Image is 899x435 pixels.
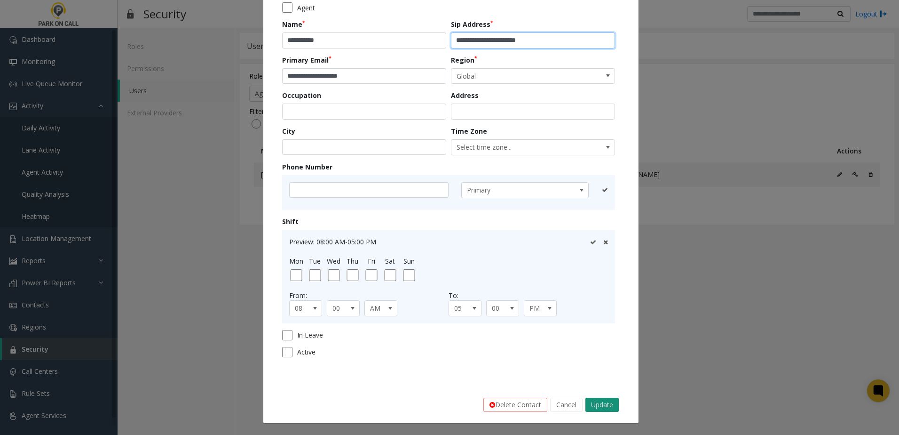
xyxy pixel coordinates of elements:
label: Occupation [282,90,321,100]
span: Primary [462,183,563,198]
span: Global [451,69,582,84]
label: Sip Address [451,19,493,29]
span: In Leave [297,330,323,340]
label: Thu [347,256,358,266]
span: Active [297,347,315,357]
span: Select time zone... [451,140,582,155]
label: Phone Number [282,162,332,172]
label: Shift [282,217,299,226]
div: To: [449,290,608,300]
div: From: [289,290,449,300]
label: Fri [368,256,375,266]
span: 08 [290,301,315,316]
label: Tue [309,256,321,266]
label: Mon [289,256,303,266]
label: Sun [403,256,415,266]
label: Time Zone [451,126,487,136]
span: PM [524,301,550,316]
span: AM [365,301,390,316]
button: Cancel [550,398,583,412]
button: Update [585,398,619,412]
label: Primary Email [282,55,331,65]
label: Address [451,90,479,100]
label: Region [451,55,477,65]
span: Preview: 08:00 AM-05:00 PM [289,237,376,246]
label: City [282,126,295,136]
span: 05 [449,301,474,316]
span: 00 [487,301,512,316]
label: Name [282,19,305,29]
label: Wed [327,256,340,266]
button: Delete Contact [483,398,547,412]
span: 00 [327,301,353,316]
label: Sat [385,256,395,266]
